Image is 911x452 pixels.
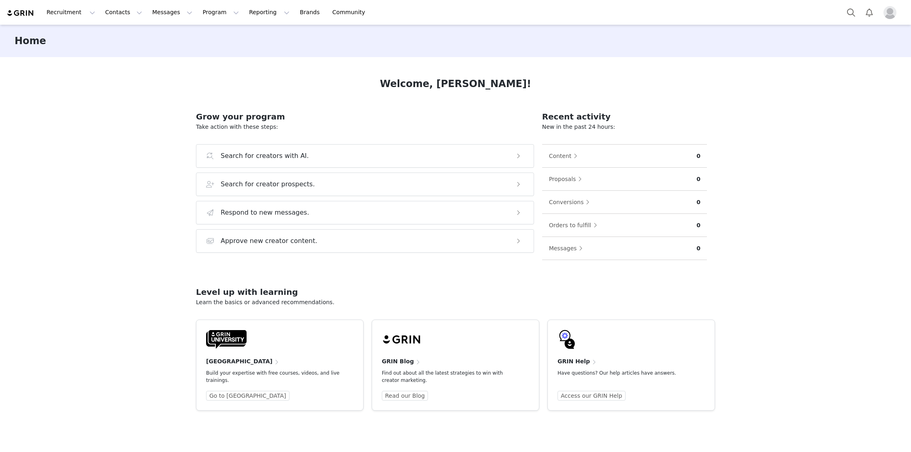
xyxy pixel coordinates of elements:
[860,3,878,21] button: Notifications
[558,369,692,377] p: Have questions? Our help articles have answers.
[198,3,244,21] button: Program
[696,198,700,207] p: 0
[206,330,247,349] img: GRIN-University-Logo-Black.svg
[196,298,715,307] p: Learn the basics or advanced recommendations.
[380,77,531,91] h1: Welcome, [PERSON_NAME]!
[196,173,534,196] button: Search for creator prospects.
[382,357,414,366] h4: GRIN Blog
[295,3,327,21] a: Brands
[206,357,272,366] h4: [GEOGRAPHIC_DATA]
[696,175,700,183] p: 0
[696,244,700,253] p: 0
[883,6,896,19] img: placeholder-profile.jpg
[696,221,700,230] p: 0
[382,391,428,401] a: Read our Blog
[196,123,534,131] p: Take action with these steps:
[549,242,587,255] button: Messages
[328,3,374,21] a: Community
[42,3,100,21] button: Recruitment
[842,3,860,21] button: Search
[549,196,594,209] button: Conversions
[196,144,534,168] button: Search for creators with AI.
[244,3,294,21] button: Reporting
[221,151,309,161] h3: Search for creators with AI.
[221,208,309,217] h3: Respond to new messages.
[558,391,626,401] a: Access our GRIN Help
[206,369,341,384] p: Build your expertise with free courses, videos, and live trainings.
[221,179,315,189] h3: Search for creator prospects.
[696,152,700,160] p: 0
[558,357,590,366] h4: GRIN Help
[549,219,601,232] button: Orders to fulfill
[382,369,516,384] p: Find out about all the latest strategies to win with creator marketing.
[196,229,534,253] button: Approve new creator content.
[221,236,317,246] h3: Approve new creator content.
[100,3,147,21] button: Contacts
[147,3,197,21] button: Messages
[196,201,534,224] button: Respond to new messages.
[382,330,422,349] img: grin-logo-black.svg
[196,286,715,298] h2: Level up with learning
[558,330,577,349] img: GRIN-help-icon.svg
[15,34,46,48] h3: Home
[549,149,582,162] button: Content
[542,123,707,131] p: New in the past 24 hours:
[542,111,707,123] h2: Recent activity
[196,111,534,123] h2: Grow your program
[6,9,35,17] img: grin logo
[879,6,905,19] button: Profile
[549,173,586,185] button: Proposals
[206,391,289,401] a: Go to [GEOGRAPHIC_DATA]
